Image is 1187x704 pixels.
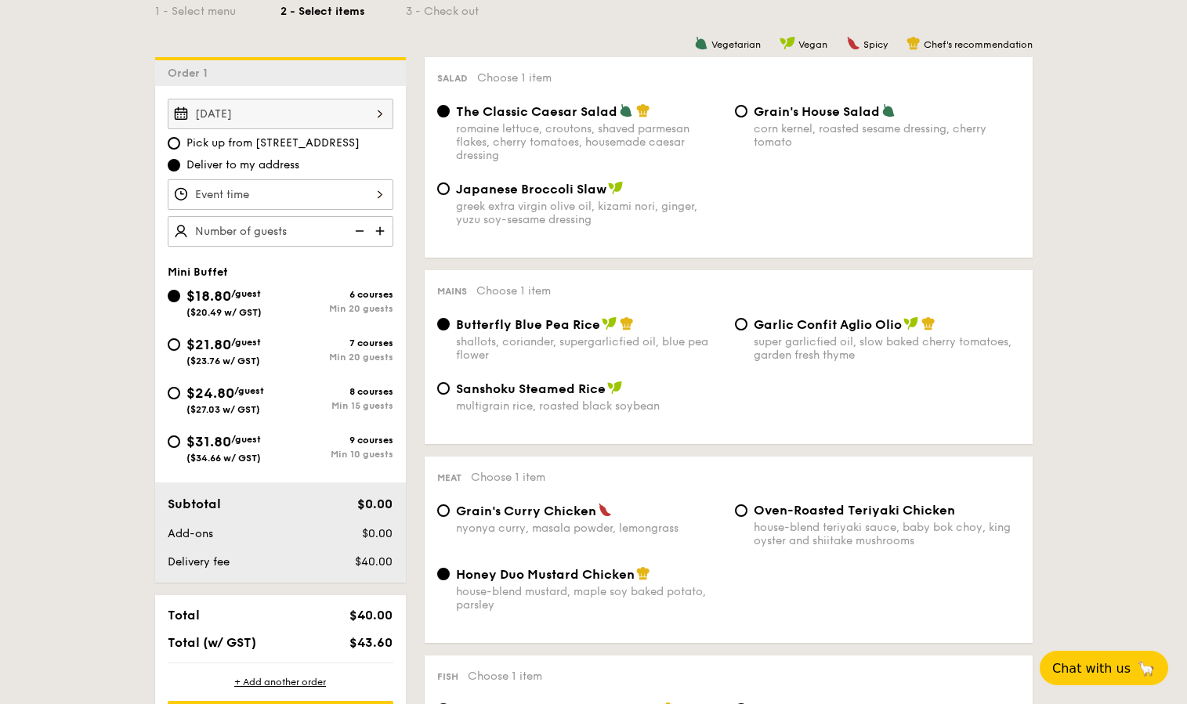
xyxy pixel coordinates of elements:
span: Chat with us [1052,661,1131,676]
div: 8 courses [280,386,393,397]
span: Grain's Curry Chicken [456,504,596,518]
span: Add-ons [168,527,213,540]
div: nyonya curry, masala powder, lemongrass [456,522,722,535]
div: + Add another order [168,676,393,688]
img: icon-vegetarian.fe4039eb.svg [881,103,896,117]
div: Min 10 guests [280,449,393,460]
span: Choose 1 item [477,71,552,85]
input: Event time [168,179,393,210]
img: icon-spicy.37a8142b.svg [598,503,612,517]
span: Choose 1 item [476,284,551,298]
span: Delivery fee [168,555,230,569]
span: Chef's recommendation [924,39,1033,50]
input: Event date [168,99,393,129]
div: multigrain rice, roasted black soybean [456,399,722,413]
div: house-blend teriyaki sauce, baby bok choy, king oyster and shiitake mushrooms [754,521,1020,547]
span: Spicy [863,39,888,50]
img: icon-vegan.f8ff3823.svg [780,36,795,50]
input: Grain's Curry Chickennyonya curry, masala powder, lemongrass [437,504,450,517]
input: Oven-Roasted Teriyaki Chickenhouse-blend teriyaki sauce, baby bok choy, king oyster and shiitake ... [735,504,747,517]
div: shallots, coriander, supergarlicfied oil, blue pea flower [456,335,722,362]
span: ($27.03 w/ GST) [186,404,260,415]
input: Number of guests [168,216,393,247]
span: ($20.49 w/ GST) [186,307,262,318]
span: Choose 1 item [471,471,545,484]
span: $21.80 [186,336,231,353]
span: Choose 1 item [468,670,542,683]
span: Subtotal [168,496,221,511]
div: romaine lettuce, croutons, shaved parmesan flakes, cherry tomatoes, housemade caesar dressing [456,122,722,162]
span: $40.00 [349,608,393,623]
div: 9 courses [280,435,393,446]
span: $43.60 [349,635,393,650]
img: icon-vegetarian.fe4039eb.svg [619,103,633,117]
img: icon-chef-hat.a58ddaea.svg [620,316,634,330]
span: /guest [231,288,261,299]
input: Grain's House Saladcorn kernel, roasted sesame dressing, cherry tomato [735,105,747,117]
div: 6 courses [280,289,393,300]
img: icon-reduce.1d2dbef1.svg [346,216,370,246]
div: Min 15 guests [280,400,393,411]
span: Order 1 [168,67,214,80]
img: icon-vegan.f8ff3823.svg [608,181,624,195]
span: Vegetarian [711,39,761,50]
span: ($23.76 w/ GST) [186,356,260,366]
div: greek extra virgin olive oil, kizami nori, ginger, yuzu soy-sesame dressing [456,200,722,226]
input: Garlic Confit Aglio Oliosuper garlicfied oil, slow baked cherry tomatoes, garden fresh thyme [735,318,747,330]
img: icon-vegan.f8ff3823.svg [903,316,919,330]
span: ($34.66 w/ GST) [186,453,261,464]
span: $0.00 [362,527,393,540]
span: $0.00 [357,496,393,511]
div: house-blend mustard, maple soy baked potato, parsley [456,585,722,612]
span: Mini Buffet [168,265,228,279]
span: Japanese Broccoli Slaw [456,182,606,197]
span: Salad [437,73,468,84]
input: Butterfly Blue Pea Riceshallots, coriander, supergarlicfied oil, blue pea flower [437,318,450,330]
div: 7 courses [280,338,393,348]
span: $31.80 [186,433,231,450]
div: corn kernel, roasted sesame dressing, cherry tomato [754,122,1020,149]
span: Total [168,608,200,623]
img: icon-add.58712e84.svg [370,216,393,246]
input: $21.80/guest($23.76 w/ GST)7 coursesMin 20 guests [168,338,180,351]
span: The Classic Caesar Salad [456,104,617,119]
span: Oven-Roasted Teriyaki Chicken [754,503,955,518]
span: Honey Duo Mustard Chicken [456,567,635,582]
span: Vegan [798,39,827,50]
img: icon-chef-hat.a58ddaea.svg [921,316,935,330]
span: Fish [437,671,458,682]
input: $31.80/guest($34.66 w/ GST)9 coursesMin 10 guests [168,435,180,448]
span: Mains [437,286,467,297]
span: Butterfly Blue Pea Rice [456,317,600,332]
img: icon-vegan.f8ff3823.svg [602,316,617,330]
div: Min 20 guests [280,303,393,314]
span: /guest [234,385,264,396]
input: Pick up from [STREET_ADDRESS] [168,137,180,150]
span: 🦙 [1137,659,1156,677]
input: Japanese Broccoli Slawgreek extra virgin olive oil, kizami nori, ginger, yuzu soy-sesame dressing [437,182,450,195]
input: $24.80/guest($27.03 w/ GST)8 coursesMin 15 guests [168,387,180,399]
span: Deliver to my address [186,157,299,173]
img: icon-vegan.f8ff3823.svg [607,381,623,395]
span: $18.80 [186,287,231,305]
span: Grain's House Salad [754,104,880,119]
span: Pick up from [STREET_ADDRESS] [186,135,360,151]
input: Deliver to my address [168,159,180,171]
div: super garlicfied oil, slow baked cherry tomatoes, garden fresh thyme [754,335,1020,362]
input: Sanshoku Steamed Ricemultigrain rice, roasted black soybean [437,382,450,395]
img: icon-chef-hat.a58ddaea.svg [636,566,650,580]
input: Honey Duo Mustard Chickenhouse-blend mustard, maple soy baked potato, parsley [437,568,450,580]
span: $40.00 [355,555,393,569]
img: icon-spicy.37a8142b.svg [846,36,860,50]
button: Chat with us🦙 [1040,651,1168,685]
span: Total (w/ GST) [168,635,256,650]
span: Garlic Confit Aglio Olio [754,317,902,332]
div: Min 20 guests [280,352,393,363]
span: Sanshoku Steamed Rice [456,381,606,396]
span: Meat [437,472,461,483]
img: icon-chef-hat.a58ddaea.svg [636,103,650,117]
input: $18.80/guest($20.49 w/ GST)6 coursesMin 20 guests [168,290,180,302]
img: icon-chef-hat.a58ddaea.svg [907,36,921,50]
span: /guest [231,337,261,348]
span: $24.80 [186,384,234,402]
